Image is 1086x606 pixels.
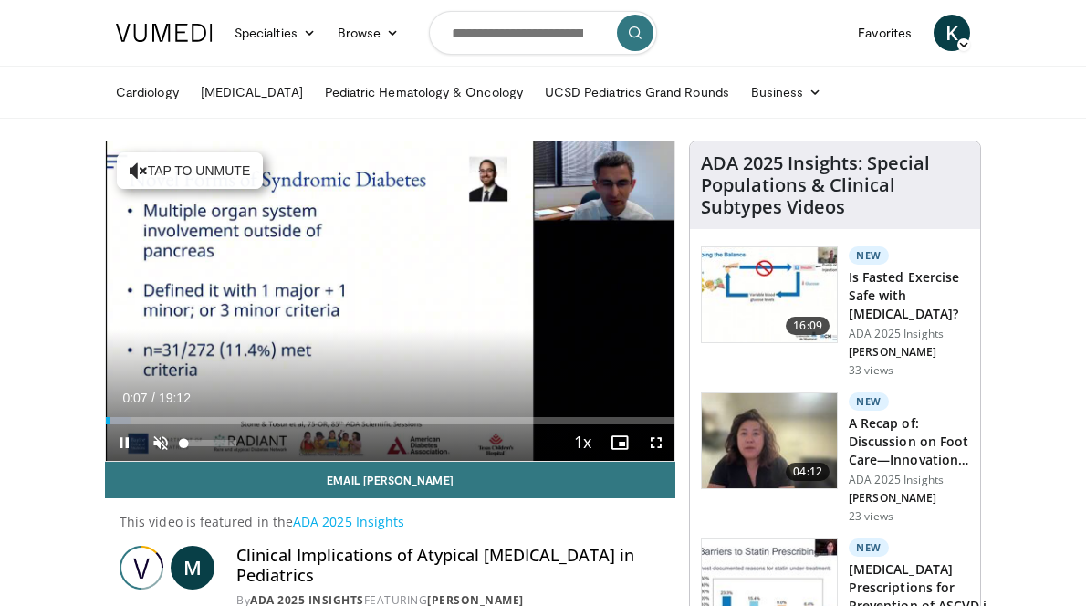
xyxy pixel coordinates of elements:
div: Progress Bar [106,417,674,424]
div: Volume Level [183,440,235,446]
button: Unmute [142,424,179,461]
h3: Is Fasted Exercise Safe with [MEDICAL_DATA]? [849,268,969,323]
video-js: Video Player [106,141,674,461]
span: / [151,391,155,405]
button: Enable picture-in-picture mode [601,424,638,461]
a: UCSD Pediatrics Grand Rounds [534,74,740,110]
button: Playback Rate [565,424,601,461]
p: New [849,392,889,411]
a: [MEDICAL_DATA] [190,74,314,110]
p: This video is featured in the [120,513,661,531]
a: Pediatric Hematology & Oncology [314,74,534,110]
h4: ADA 2025 Insights: Special Populations & Clinical Subtypes Videos [701,152,969,218]
img: da7aec45-d37b-4722-9fe9-04c8b7c4ab48.150x105_q85_crop-smart_upscale.jpg [702,247,837,342]
a: 04:12 New A Recap of: Discussion on Foot Care—Innovations in Limb Salvage—Tech… ADA 2025 Insights... [701,392,969,524]
button: Tap to unmute [117,152,263,189]
h3: A Recap of: Discussion on Foot Care—Innovations in Limb Salvage—Tech… [849,414,969,469]
span: 19:12 [159,391,191,405]
a: Specialties [224,15,327,51]
a: 16:09 New Is Fasted Exercise Safe with [MEDICAL_DATA]? ADA 2025 Insights [PERSON_NAME] 33 views [701,246,969,378]
input: Search topics, interventions [429,11,657,55]
p: [PERSON_NAME] [849,491,969,506]
a: Email [PERSON_NAME] [105,462,675,498]
a: ADA 2025 Insights [293,513,404,530]
span: 16:09 [786,317,830,335]
button: Fullscreen [638,424,674,461]
img: ADA 2025 Insights [120,546,163,590]
p: ADA 2025 Insights [849,473,969,487]
a: K [934,15,970,51]
h4: Clinical Implications of Atypical [MEDICAL_DATA] in Pediatrics [236,546,661,585]
span: 04:12 [786,463,830,481]
a: Cardiology [105,74,190,110]
p: 23 views [849,509,893,524]
p: [PERSON_NAME] [849,345,969,360]
a: Business [740,74,833,110]
p: ADA 2025 Insights [849,327,969,341]
p: New [849,538,889,557]
img: d10ac4fa-4849-4c71-8d92-f1981c03fb78.150x105_q85_crop-smart_upscale.jpg [702,393,837,488]
p: New [849,246,889,265]
p: 33 views [849,363,893,378]
a: Favorites [847,15,923,51]
a: Browse [327,15,411,51]
a: M [171,546,214,590]
button: Pause [106,424,142,461]
img: VuMedi Logo [116,24,213,42]
span: 0:07 [122,391,147,405]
